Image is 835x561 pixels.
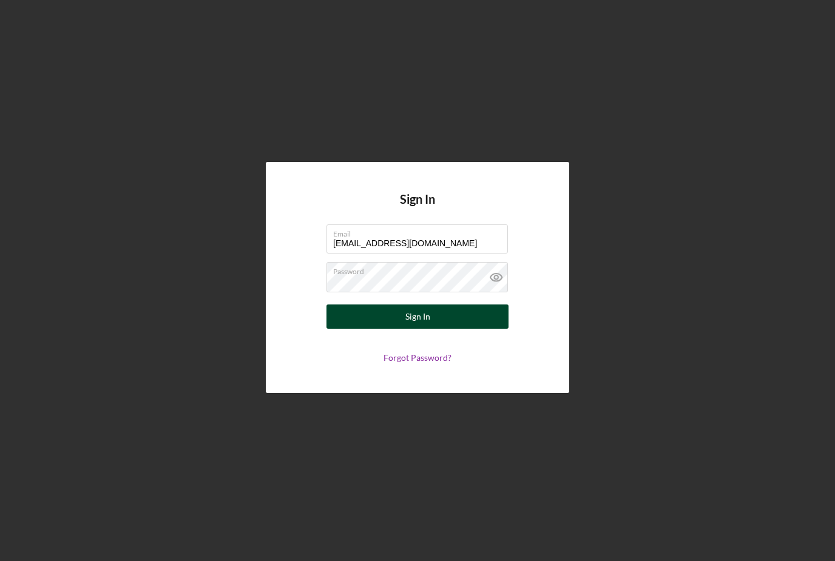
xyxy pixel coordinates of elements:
label: Email [333,225,508,238]
a: Forgot Password? [384,352,451,363]
h4: Sign In [400,192,435,224]
label: Password [333,263,508,276]
div: Sign In [405,304,430,329]
button: Sign In [326,304,509,329]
